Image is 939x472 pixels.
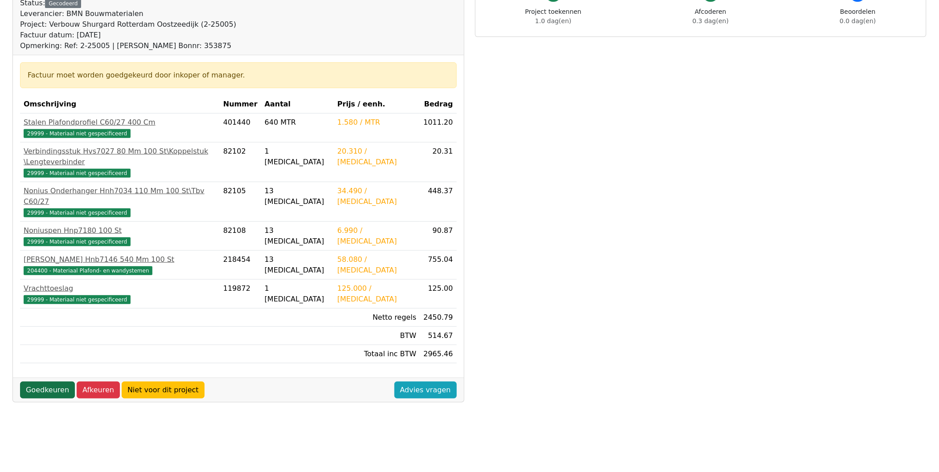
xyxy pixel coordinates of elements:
div: Stalen Plafondprofiel C60/27 400 Cm [24,117,216,128]
div: 13 [MEDICAL_DATA] [265,225,330,247]
a: Goedkeuren [20,382,75,399]
div: 125.000 / [MEDICAL_DATA] [337,283,416,305]
div: 1.580 / MTR [337,117,416,128]
td: 90.87 [420,222,456,251]
span: 29999 - Materiaal niet gespecificeerd [24,129,131,138]
td: 82105 [220,182,261,222]
span: 29999 - Materiaal niet gespecificeerd [24,208,131,217]
td: 218454 [220,251,261,280]
div: Vrachttoeslag [24,283,216,294]
div: 20.310 / [MEDICAL_DATA] [337,146,416,167]
div: Project toekennen [525,7,582,26]
div: Project: Verbouw Shurgard Rotterdam Oostzeedijk (2-25005) [20,19,236,30]
div: 1 [MEDICAL_DATA] [265,283,330,305]
span: 0.0 dag(en) [840,17,876,24]
a: Niet voor dit project [122,382,205,399]
th: Nummer [220,95,261,114]
div: Opmerking: Ref: 2-25005 | [PERSON_NAME] Bonnr: 353875 [20,41,236,51]
td: 401440 [220,114,261,142]
span: 29999 - Materiaal niet gespecificeerd [24,237,131,246]
td: Totaal inc BTW [334,345,420,363]
a: Vrachttoeslag29999 - Materiaal niet gespecificeerd [24,283,216,305]
a: Advies vragen [394,382,457,399]
div: 34.490 / [MEDICAL_DATA] [337,186,416,207]
div: Beoordelen [840,7,876,26]
div: Afcoderen [693,7,729,26]
div: Verbindingsstuk Hvs7027 80 Mm 100 St\Koppelstuk \Lengteverbinder [24,146,216,167]
div: Factuur datum: [DATE] [20,30,236,41]
th: Prijs / eenh. [334,95,420,114]
div: 1 [MEDICAL_DATA] [265,146,330,167]
div: Leverancier: BMN Bouwmaterialen [20,8,236,19]
td: 119872 [220,280,261,309]
span: 0.3 dag(en) [693,17,729,24]
a: Nonius Onderhanger Hnh7034 110 Mm 100 St\Tbv C60/2729999 - Materiaal niet gespecificeerd [24,186,216,218]
td: 1011.20 [420,114,456,142]
a: Afkeuren [77,382,120,399]
span: 204400 - Materiaal Plafond- en wandystemen [24,266,152,275]
a: [PERSON_NAME] Hnb7146 540 Mm 100 St204400 - Materiaal Plafond- en wandystemen [24,254,216,276]
td: 448.37 [420,182,456,222]
a: Verbindingsstuk Hvs7027 80 Mm 100 St\Koppelstuk \Lengteverbinder29999 - Materiaal niet gespecific... [24,146,216,178]
td: 514.67 [420,327,456,345]
a: Stalen Plafondprofiel C60/27 400 Cm29999 - Materiaal niet gespecificeerd [24,117,216,138]
div: Factuur moet worden goedgekeurd door inkoper of manager. [28,70,449,81]
div: Nonius Onderhanger Hnh7034 110 Mm 100 St\Tbv C60/27 [24,186,216,207]
td: 82102 [220,142,261,182]
td: 755.04 [420,251,456,280]
td: 20.31 [420,142,456,182]
a: Noniuspen Hnp7180 100 St29999 - Materiaal niet gespecificeerd [24,225,216,247]
div: 6.990 / [MEDICAL_DATA] [337,225,416,247]
th: Bedrag [420,95,456,114]
th: Aantal [261,95,334,114]
div: 13 [MEDICAL_DATA] [265,186,330,207]
td: 2965.46 [420,345,456,363]
span: 29999 - Materiaal niet gespecificeerd [24,295,131,304]
div: 58.080 / [MEDICAL_DATA] [337,254,416,276]
td: 2450.79 [420,309,456,327]
div: Noniuspen Hnp7180 100 St [24,225,216,236]
td: 125.00 [420,280,456,309]
div: 640 MTR [265,117,330,128]
div: 13 [MEDICAL_DATA] [265,254,330,276]
span: 1.0 dag(en) [535,17,571,24]
th: Omschrijving [20,95,220,114]
span: 29999 - Materiaal niet gespecificeerd [24,169,131,178]
td: Netto regels [334,309,420,327]
td: 82108 [220,222,261,251]
div: [PERSON_NAME] Hnb7146 540 Mm 100 St [24,254,216,265]
td: BTW [334,327,420,345]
